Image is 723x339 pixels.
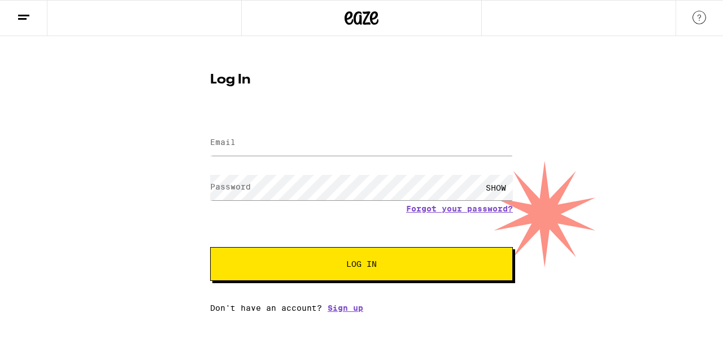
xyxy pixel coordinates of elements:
span: Log In [346,260,377,268]
input: Email [210,130,513,156]
a: Forgot your password? [406,204,513,213]
a: Sign up [328,303,363,312]
button: Log In [210,247,513,281]
label: Email [210,138,236,147]
h1: Log In [210,73,513,87]
label: Password [210,182,251,191]
div: Don't have an account? [210,303,513,312]
div: SHOW [479,175,513,200]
